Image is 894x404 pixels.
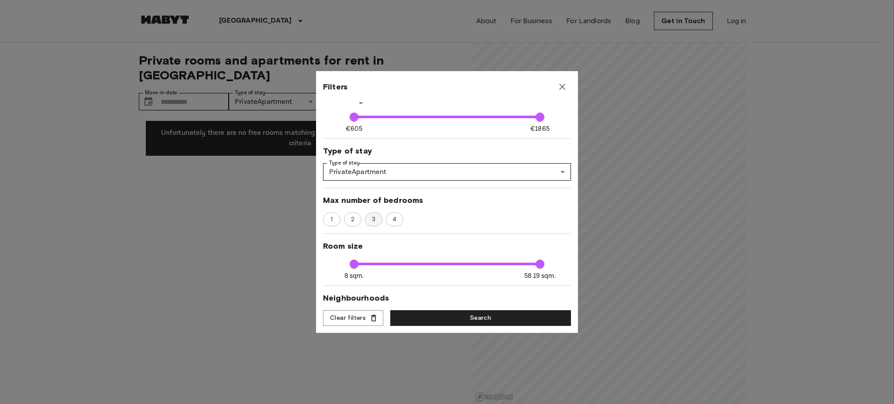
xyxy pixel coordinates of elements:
span: 2 [346,215,359,224]
span: 3 [367,215,380,224]
span: Room size [323,241,571,251]
span: Filters [323,82,347,92]
button: Clear filters [323,310,383,326]
span: Neighbourhoods [323,293,571,303]
div: 2 [344,212,361,226]
span: 8 sqm. [344,271,364,281]
span: 58.19 sqm. [524,271,556,281]
label: Type of stay [329,159,360,167]
span: 1 [326,215,337,224]
span: 4 [388,215,401,224]
span: Type of stay [323,146,571,156]
button: Search [390,310,571,326]
div: PrivateApartment [323,163,571,181]
span: €605 [346,124,362,134]
span: Max number of bedrooms [323,195,571,205]
div: 1 [323,212,340,226]
div: 3 [365,212,382,226]
div: 4 [386,212,403,226]
span: €1865 [530,124,550,134]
